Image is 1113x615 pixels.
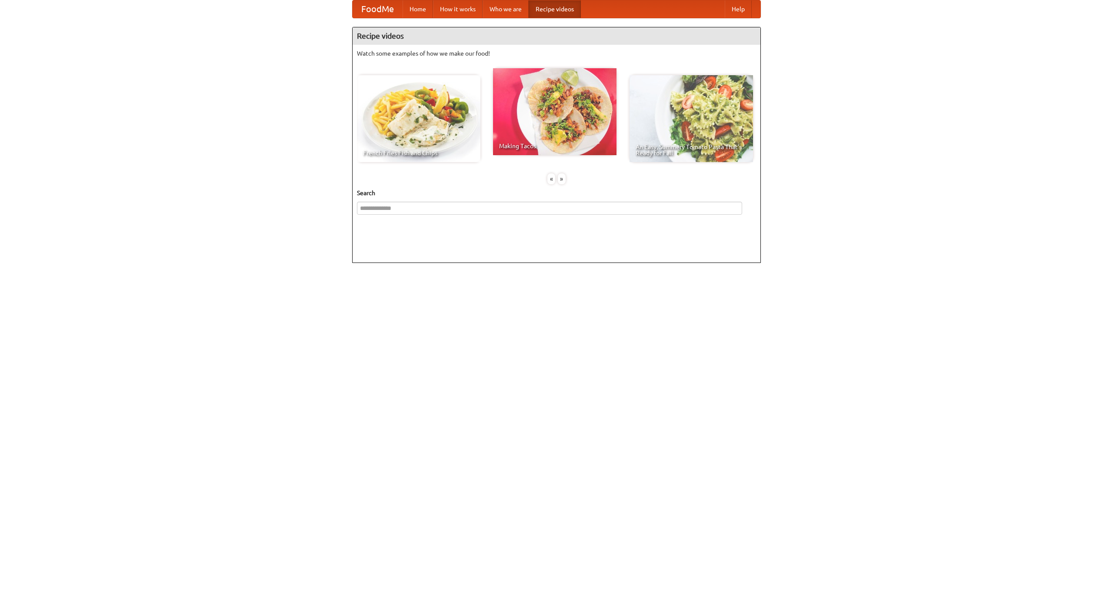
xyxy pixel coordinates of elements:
[725,0,752,18] a: Help
[353,27,760,45] h4: Recipe videos
[547,173,555,184] div: «
[483,0,529,18] a: Who we are
[636,144,747,156] span: An Easy, Summery Tomato Pasta That's Ready for Fall
[353,0,403,18] a: FoodMe
[630,75,753,162] a: An Easy, Summery Tomato Pasta That's Ready for Fall
[403,0,433,18] a: Home
[499,143,610,149] span: Making Tacos
[529,0,581,18] a: Recipe videos
[357,75,480,162] a: French Fries Fish and Chips
[357,189,756,197] h5: Search
[433,0,483,18] a: How it works
[363,150,474,156] span: French Fries Fish and Chips
[558,173,566,184] div: »
[357,49,756,58] p: Watch some examples of how we make our food!
[493,68,616,155] a: Making Tacos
